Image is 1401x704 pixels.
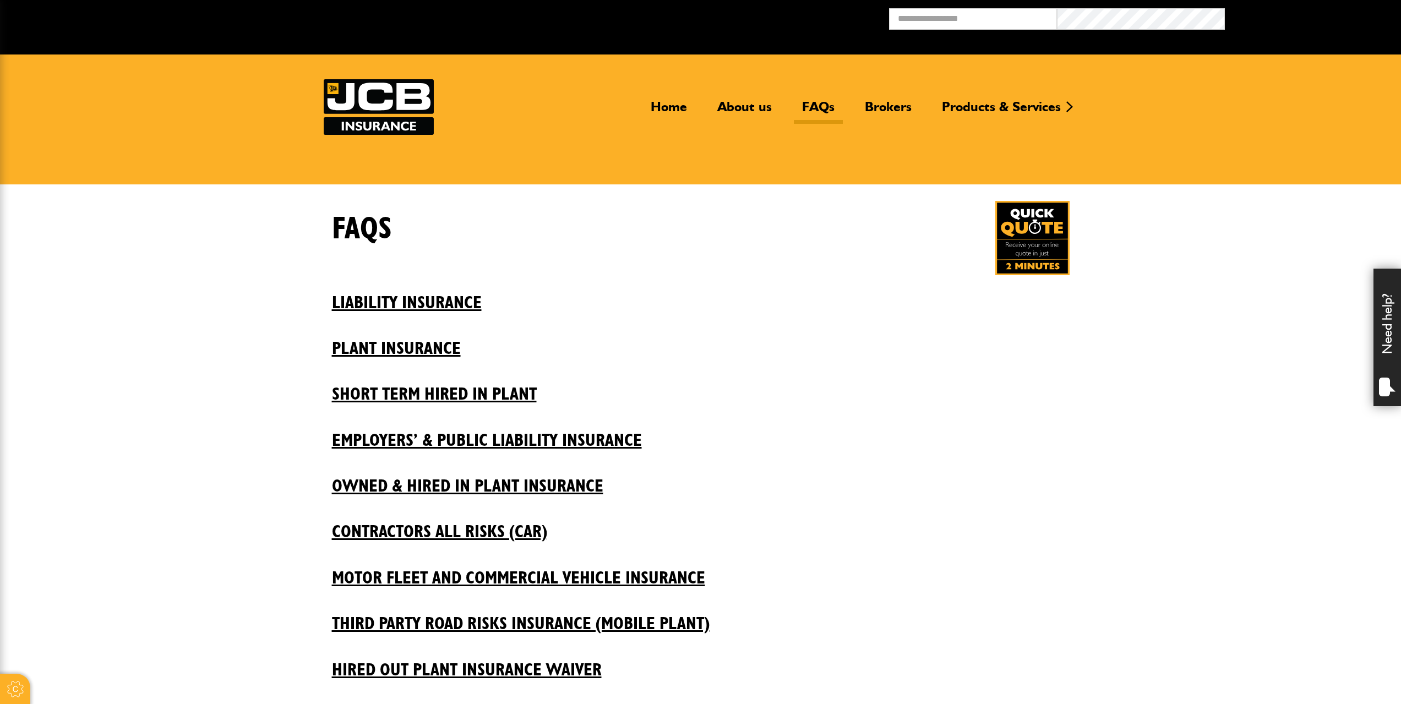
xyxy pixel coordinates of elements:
[332,367,1070,405] a: Short Term Hired In Plant
[324,79,434,135] a: JCB Insurance Services
[857,99,920,124] a: Brokers
[995,201,1070,275] a: Get your insurance quote in just 2-minutes
[332,505,1070,542] a: Contractors All Risks (CAR)
[332,551,1070,588] a: Motor Fleet and Commercial Vehicle Insurance
[332,643,1070,680] a: Hired Out Plant Insurance Waiver
[332,413,1070,451] a: Employers’ & Public Liability Insurance
[332,597,1070,634] a: Third Party Road Risks Insurance (Mobile Plant)
[934,99,1069,124] a: Products & Services
[332,321,1070,359] a: Plant insurance
[1225,8,1393,25] button: Broker Login
[794,99,843,124] a: FAQs
[709,99,780,124] a: About us
[995,201,1070,275] img: Quick Quote
[332,211,392,248] h1: FAQs
[324,79,434,135] img: JCB Insurance Services logo
[1373,269,1401,406] div: Need help?
[642,99,695,124] a: Home
[332,459,1070,496] a: Owned & Hired In Plant Insurance
[332,276,1070,313] a: Liability insurance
